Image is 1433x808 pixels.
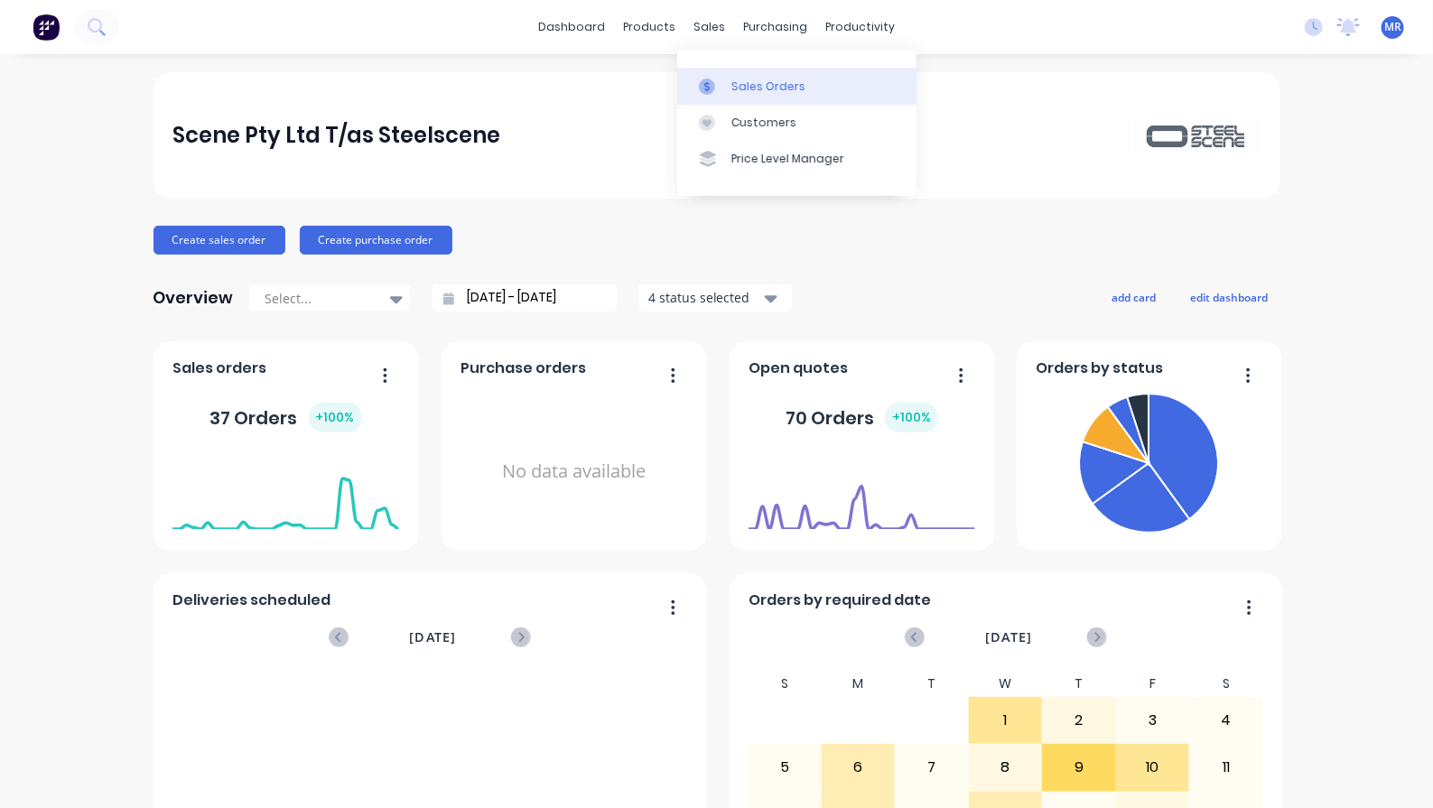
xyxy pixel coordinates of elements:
img: Scene Pty Ltd T/as Steelscene [1134,119,1261,151]
button: 4 status selected [638,284,792,311]
div: 3 [1117,698,1189,743]
div: sales [684,14,734,41]
div: 1 [970,698,1042,743]
a: dashboard [529,14,614,41]
div: T [895,671,969,697]
div: + 100 % [309,403,362,432]
button: add card [1101,285,1168,309]
span: Sales orders [172,358,266,379]
div: 4 status selected [648,288,762,307]
div: 37 Orders [210,403,362,432]
div: M [822,671,896,697]
div: Scene Pty Ltd T/as Steelscene [172,117,500,153]
div: S [748,671,822,697]
div: W [969,671,1043,697]
div: S [1189,671,1263,697]
a: Sales Orders [677,68,917,104]
button: edit dashboard [1179,285,1280,309]
span: [DATE] [985,627,1032,647]
button: Create sales order [154,226,285,255]
div: 11 [1190,745,1262,790]
div: 70 Orders [786,403,938,432]
div: productivity [816,14,904,41]
div: 5 [749,745,821,790]
div: T [1042,671,1116,697]
div: F [1116,671,1190,697]
div: 10 [1117,745,1189,790]
span: Open quotes [749,358,848,379]
a: Price Level Manager [677,141,917,177]
div: Price Level Manager [731,151,844,167]
span: MR [1384,19,1401,35]
div: 8 [970,745,1042,790]
button: Create purchase order [300,226,452,255]
div: + 100 % [885,403,938,432]
div: Customers [731,115,796,131]
span: [DATE] [409,627,456,647]
div: 2 [1043,698,1115,743]
img: Factory [33,14,60,41]
div: products [614,14,684,41]
a: Customers [677,105,917,141]
div: Sales Orders [731,79,805,95]
div: 4 [1190,698,1262,743]
div: 7 [896,745,968,790]
div: 9 [1043,745,1115,790]
span: Orders by status [1036,358,1163,379]
div: No data available [461,386,687,557]
div: 6 [823,745,895,790]
div: purchasing [734,14,816,41]
span: Purchase orders [461,358,586,379]
div: Overview [154,280,234,316]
